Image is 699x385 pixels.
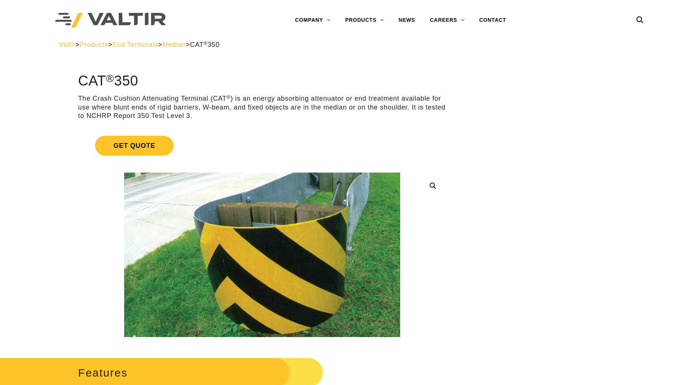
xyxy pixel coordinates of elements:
span: CAT 350 [190,41,220,48]
a: CONTACT [472,13,514,28]
div: > > > > [59,41,640,49]
a: End Terminals [112,41,158,48]
p: The Crash Cushion Attenuating Terminal (CAT ) is an energy absorbing attenuator or end treatment ... [78,94,446,120]
sup: ® [106,72,114,84]
h1: CAT 350 [78,73,446,89]
a: NEWS [391,13,423,28]
a: Valtir [59,41,76,48]
a: COMPANY [288,13,338,28]
a: Products [80,41,108,48]
img: Valtir [55,13,166,28]
span: Get Quote [95,136,174,156]
a: PRODUCTS [338,13,391,28]
a: Get Quote [78,127,446,164]
a: Median [162,41,186,48]
sup: ® [227,94,231,100]
sup: ® [204,41,208,46]
a: CAREERS [423,13,472,28]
